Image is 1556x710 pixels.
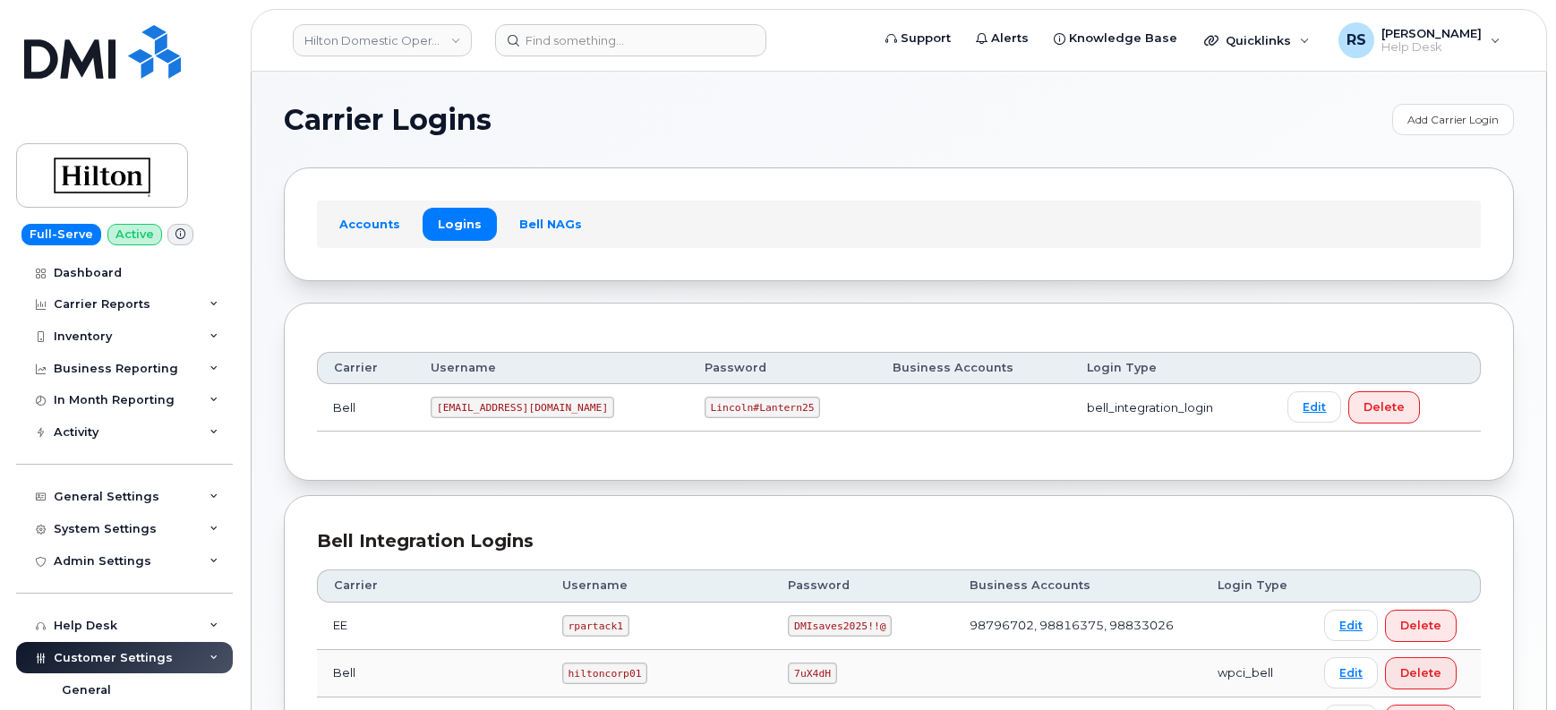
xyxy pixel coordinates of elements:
code: DMIsaves2025!!@ [788,615,892,637]
td: 98796702, 98816375, 98833026 [953,603,1201,650]
a: Accounts [324,208,415,240]
th: Business Accounts [953,569,1201,602]
th: Username [546,569,773,602]
code: rpartack1 [562,615,629,637]
code: 7uX4dH [788,663,836,684]
span: Delete [1400,617,1441,634]
code: [EMAIL_ADDRESS][DOMAIN_NAME] [431,397,614,418]
a: Edit [1287,391,1341,423]
iframe: Messenger Launcher [1478,632,1543,697]
div: Bell Integration Logins [317,528,1481,554]
th: Login Type [1071,352,1272,384]
a: Bell NAGs [504,208,597,240]
a: Logins [423,208,497,240]
a: Edit [1324,610,1378,641]
th: Username [415,352,688,384]
a: Add Carrier Login [1392,104,1514,135]
code: Lincoln#Lantern25 [705,397,821,418]
span: Carrier Logins [284,107,492,133]
th: Login Type [1201,569,1309,602]
th: Business Accounts [876,352,1071,384]
button: Delete [1348,391,1420,423]
span: Delete [1364,398,1405,415]
td: bell_integration_login [1071,384,1272,432]
a: Edit [1324,657,1378,689]
th: Password [772,569,953,602]
td: Bell [317,650,546,697]
th: Carrier [317,569,546,602]
th: Password [688,352,876,384]
th: Carrier [317,352,415,384]
code: hiltoncorp01 [562,663,647,684]
td: wpci_bell [1201,650,1309,697]
td: Bell [317,384,415,432]
button: Delete [1385,610,1457,642]
span: Delete [1400,664,1441,681]
td: EE [317,603,546,650]
button: Delete [1385,657,1457,689]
